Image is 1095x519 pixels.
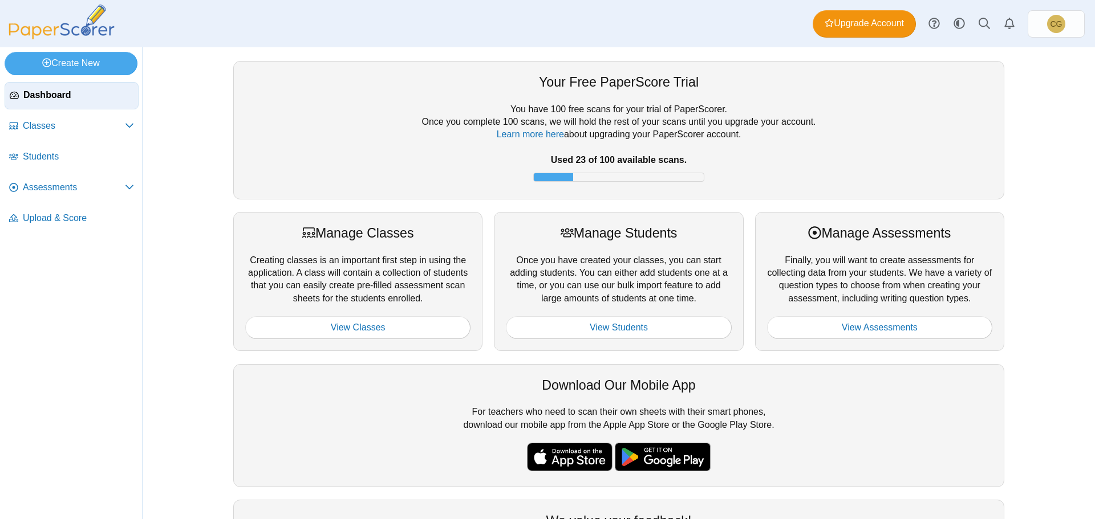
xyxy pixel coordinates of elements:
div: You have 100 free scans for your trial of PaperScorer. Once you complete 100 scans, we will hold ... [245,103,992,187]
a: View Assessments [767,316,992,339]
div: Your Free PaperScore Trial [245,73,992,91]
img: google-play-badge.png [615,443,711,471]
div: Creating classes is an important first step in using the application. A class will contain a coll... [233,212,482,351]
span: Christopher Gutierrez [1051,20,1062,28]
span: Students [23,150,134,163]
a: View Classes [245,316,471,339]
a: Students [5,144,139,171]
span: Christopher Gutierrez [1047,15,1065,33]
a: Upload & Score [5,205,139,232]
b: Used 23 of 100 available scans. [551,155,687,165]
a: Dashboard [5,82,139,109]
span: Classes [23,120,125,132]
a: Learn more here [497,129,564,139]
img: apple-store-badge.svg [527,443,613,471]
span: Assessments [23,181,125,194]
a: Christopher Gutierrez [1028,10,1085,38]
span: Upgrade Account [825,17,904,30]
img: PaperScorer [5,5,119,39]
a: Alerts [997,11,1022,36]
div: Manage Students [506,224,731,242]
a: Classes [5,113,139,140]
div: For teachers who need to scan their own sheets with their smart phones, download our mobile app f... [233,364,1004,487]
div: Finally, you will want to create assessments for collecting data from your students. We have a va... [755,212,1004,351]
div: Download Our Mobile App [245,376,992,394]
div: Manage Assessments [767,224,992,242]
a: PaperScorer [5,31,119,41]
span: Upload & Score [23,212,134,224]
div: Once you have created your classes, you can start adding students. You can either add students on... [494,212,743,351]
span: Dashboard [23,89,133,101]
a: View Students [506,316,731,339]
div: Manage Classes [245,224,471,242]
a: Create New [5,52,137,75]
a: Assessments [5,174,139,202]
a: Upgrade Account [813,10,916,38]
